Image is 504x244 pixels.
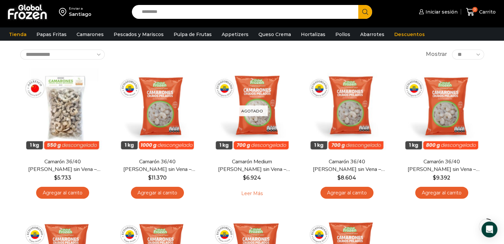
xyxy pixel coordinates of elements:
a: 0 Carrito [464,4,497,20]
select: Pedido de la tienda [20,50,105,60]
div: Santiago [69,11,91,18]
div: Enviar a [69,6,91,11]
a: Camarones [73,28,107,41]
div: Open Intercom Messenger [481,222,497,237]
a: Abarrotes [357,28,388,41]
a: Papas Fritas [33,28,70,41]
a: Camarón 36/40 [PERSON_NAME] sin Vena – Super Prime – Caja 10 kg [119,158,195,173]
span: $ [243,175,246,181]
a: Camarón Medium [PERSON_NAME] sin Vena – Silver – Caja 10 kg [214,158,290,173]
a: Iniciar sesión [417,5,458,19]
img: address-field-icon.svg [59,6,69,18]
a: Pescados y Mariscos [110,28,167,41]
span: $ [337,175,341,181]
bdi: 9.392 [433,175,450,181]
span: $ [54,175,57,181]
span: $ [148,175,151,181]
p: Agotado [237,105,268,116]
bdi: 5.733 [54,175,71,181]
a: Pulpa de Frutas [170,28,215,41]
button: Search button [358,5,372,19]
a: Leé más sobre “Camarón Medium Crudo Pelado sin Vena - Silver - Caja 10 kg” [231,187,273,201]
span: 0 [472,7,477,12]
bdi: 8.604 [337,175,356,181]
a: Camarón 36/40 [PERSON_NAME] sin Vena – Gold – Caja 10 kg [403,158,479,173]
a: Agregar al carrito: “Camarón 36/40 Crudo Pelado sin Vena - Super Prime - Caja 10 kg” [131,187,184,199]
a: Agregar al carrito: “Camarón 36/40 Crudo Pelado sin Vena - Gold - Caja 10 kg” [415,187,468,199]
a: Pollos [332,28,354,41]
span: $ [433,175,436,181]
a: Hortalizas [298,28,329,41]
a: Camarón 36/40 [PERSON_NAME] sin Vena – Bronze – Caja 10 kg [24,158,100,173]
a: Agregar al carrito: “Camarón 36/40 Crudo Pelado sin Vena - Silver - Caja 10 kg” [320,187,373,199]
a: Appetizers [218,28,252,41]
a: Queso Crema [255,28,294,41]
span: Carrito [477,9,496,15]
span: Iniciar sesión [424,9,458,15]
bdi: 6.924 [243,175,261,181]
a: Descuentos [391,28,428,41]
a: Agregar al carrito: “Camarón 36/40 Crudo Pelado sin Vena - Bronze - Caja 10 kg” [36,187,89,199]
span: Mostrar [426,51,447,58]
a: Tienda [6,28,30,41]
a: Camarón 36/40 [PERSON_NAME] sin Vena – Silver – Caja 10 kg [308,158,385,173]
bdi: 11.370 [148,175,167,181]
